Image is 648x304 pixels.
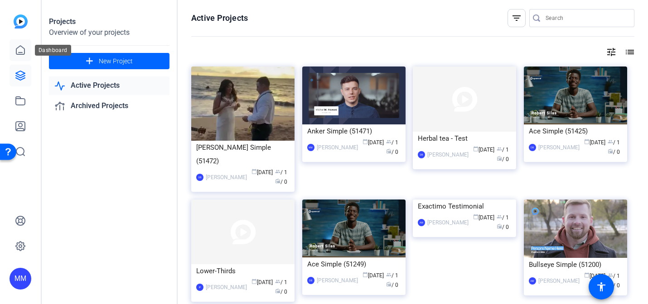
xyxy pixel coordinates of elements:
[386,139,392,144] span: group
[206,283,247,292] div: [PERSON_NAME]
[317,276,358,285] div: [PERSON_NAME]
[427,150,469,159] div: [PERSON_NAME]
[84,56,95,67] mat-icon: add
[608,149,620,155] span: / 0
[275,169,287,176] span: / 1
[363,139,384,146] span: [DATE]
[251,279,273,285] span: [DATE]
[317,143,358,152] div: [PERSON_NAME]
[386,149,398,155] span: / 0
[49,76,169,95] a: Active Projects
[497,146,502,152] span: group
[10,268,31,290] div: MM
[427,218,469,227] div: [PERSON_NAME]
[49,16,169,27] div: Projects
[196,174,203,181] div: DB
[386,272,392,277] span: group
[473,147,494,153] span: [DATE]
[99,57,133,66] span: New Project
[307,144,314,151] div: MM
[538,276,580,285] div: [PERSON_NAME]
[606,47,617,57] mat-icon: tune
[624,47,634,57] mat-icon: list
[584,139,590,144] span: calendar_today
[584,139,605,146] span: [DATE]
[251,279,257,284] span: calendar_today
[497,156,509,162] span: / 0
[386,282,398,288] span: / 0
[608,148,613,154] span: radio
[418,199,511,213] div: Exactimo Testimonial
[14,14,28,28] img: blue-gradient.svg
[307,257,401,271] div: Ace Simple (51249)
[251,169,273,176] span: [DATE]
[546,13,627,24] input: Search
[497,224,509,230] span: / 0
[49,97,169,115] a: Archived Projects
[584,272,590,278] span: calendar_today
[275,288,280,294] span: radio
[49,27,169,38] div: Overview of your projects
[386,281,392,287] span: radio
[418,219,425,226] div: AW
[608,139,620,146] span: / 1
[275,169,280,174] span: group
[251,169,257,174] span: calendar_today
[529,258,622,271] div: Bullseye Simple (51200)
[596,281,607,292] mat-icon: accessibility
[538,143,580,152] div: [PERSON_NAME]
[497,156,502,161] span: radio
[584,273,605,279] span: [DATE]
[386,272,398,279] span: / 1
[386,139,398,146] span: / 1
[497,147,509,153] span: / 1
[418,132,511,145] div: Herbal tea - Test
[363,139,368,144] span: calendar_today
[363,272,368,277] span: calendar_today
[206,173,247,182] div: [PERSON_NAME]
[275,179,287,185] span: / 0
[608,139,613,144] span: group
[196,141,290,168] div: [PERSON_NAME] Simple (51472)
[196,284,203,291] div: IP
[608,272,613,278] span: group
[497,214,509,221] span: / 1
[511,13,522,24] mat-icon: filter_list
[49,53,169,69] button: New Project
[497,223,502,229] span: radio
[608,273,620,279] span: / 1
[275,289,287,295] span: / 0
[529,144,536,151] div: DB
[275,279,280,284] span: group
[608,282,620,289] span: / 0
[275,178,280,184] span: radio
[473,214,479,219] span: calendar_today
[529,124,622,138] div: Ace Simple (51425)
[35,45,71,56] div: Dashboard
[196,264,290,278] div: Lower-Thirds
[363,272,384,279] span: [DATE]
[418,151,425,158] div: DB
[307,124,401,138] div: Anker Simple (51471)
[529,277,536,285] div: AW
[191,13,248,24] h1: Active Projects
[473,146,479,152] span: calendar_today
[307,277,314,284] div: DB
[386,148,392,154] span: radio
[473,214,494,221] span: [DATE]
[497,214,502,219] span: group
[275,279,287,285] span: / 1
